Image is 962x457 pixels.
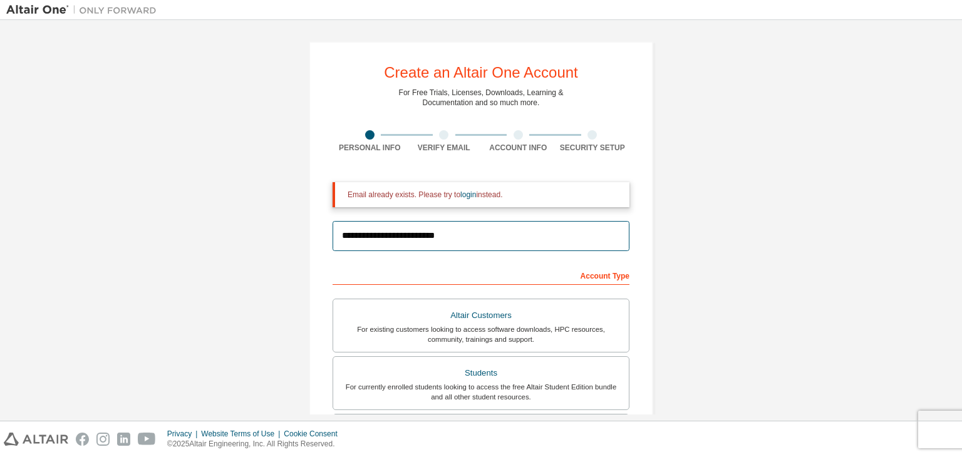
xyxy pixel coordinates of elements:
[76,433,89,446] img: facebook.svg
[399,88,564,108] div: For Free Trials, Licenses, Downloads, Learning & Documentation and so much more.
[341,324,621,344] div: For existing customers looking to access software downloads, HPC resources, community, trainings ...
[481,143,556,153] div: Account Info
[407,143,482,153] div: Verify Email
[333,265,629,285] div: Account Type
[96,433,110,446] img: instagram.svg
[6,4,163,16] img: Altair One
[333,143,407,153] div: Personal Info
[348,190,619,200] div: Email already exists. Please try to instead.
[341,307,621,324] div: Altair Customers
[167,429,201,439] div: Privacy
[341,364,621,382] div: Students
[167,439,345,449] p: © 2025 Altair Engineering, Inc. All Rights Reserved.
[4,433,68,446] img: altair_logo.svg
[117,433,130,446] img: linkedin.svg
[460,190,476,199] a: login
[201,429,284,439] div: Website Terms of Use
[556,143,630,153] div: Security Setup
[284,429,344,439] div: Cookie Consent
[384,65,578,80] div: Create an Altair One Account
[138,433,156,446] img: youtube.svg
[341,382,621,402] div: For currently enrolled students looking to access the free Altair Student Edition bundle and all ...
